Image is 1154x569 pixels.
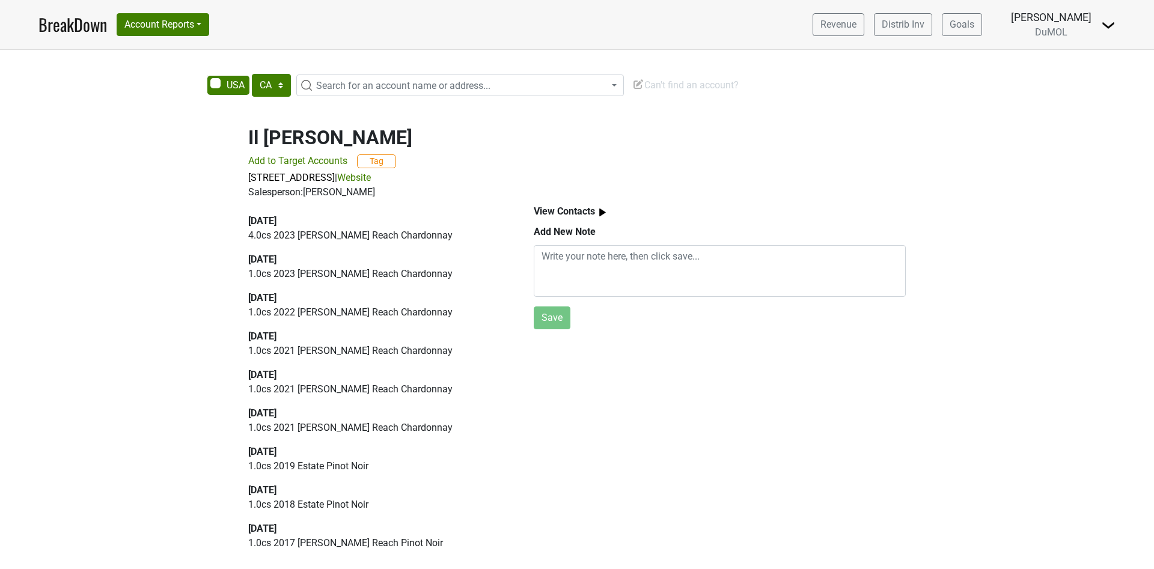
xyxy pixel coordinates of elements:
[248,522,506,536] div: [DATE]
[248,329,506,344] div: [DATE]
[248,459,506,473] p: 1.0 cs 2019 Estate Pinot Noir
[357,154,396,168] button: Tag
[316,80,490,91] span: Search for an account name or address...
[942,13,982,36] a: Goals
[1101,18,1116,32] img: Dropdown Menu
[248,228,506,243] p: 4.0 cs 2023 [PERSON_NAME] Reach Chardonnay
[1011,10,1091,25] div: [PERSON_NAME]
[337,172,371,183] a: Website
[248,483,506,497] div: [DATE]
[248,172,335,183] a: [STREET_ADDRESS]
[534,306,570,329] button: Save
[248,185,906,199] div: Salesperson: [PERSON_NAME]
[534,226,596,237] b: Add New Note
[248,421,506,435] p: 1.0 cs 2021 [PERSON_NAME] Reach Chardonnay
[248,497,506,512] p: 1.0 cs 2018 Estate Pinot Noir
[248,291,506,305] div: [DATE]
[38,12,107,37] a: BreakDown
[248,155,347,166] span: Add to Target Accounts
[813,13,864,36] a: Revenue
[117,13,209,36] button: Account Reports
[248,305,506,320] p: 1.0 cs 2022 [PERSON_NAME] Reach Chardonnay
[595,205,610,220] img: arrow_right.svg
[248,382,506,397] p: 1.0 cs 2021 [PERSON_NAME] Reach Chardonnay
[632,78,644,90] img: Edit
[248,171,906,185] p: |
[248,406,506,421] div: [DATE]
[534,205,595,217] b: View Contacts
[248,536,506,550] p: 1.0 cs 2017 [PERSON_NAME] Reach Pinot Noir
[248,267,506,281] p: 1.0 cs 2023 [PERSON_NAME] Reach Chardonnay
[874,13,932,36] a: Distrib Inv
[248,445,506,459] div: [DATE]
[632,79,739,91] span: Can't find an account?
[248,252,506,267] div: [DATE]
[248,344,506,358] p: 1.0 cs 2021 [PERSON_NAME] Reach Chardonnay
[248,214,506,228] div: [DATE]
[248,368,506,382] div: [DATE]
[1035,26,1067,38] span: DuMOL
[248,126,906,149] h2: Il [PERSON_NAME]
